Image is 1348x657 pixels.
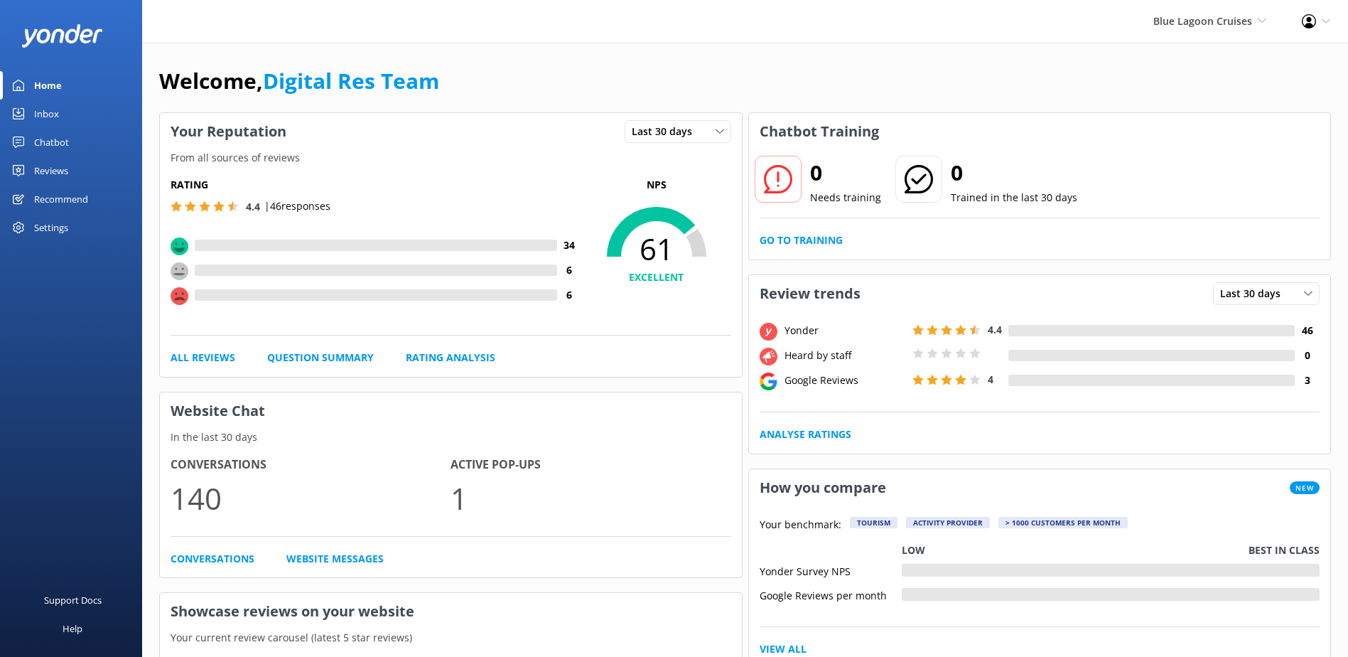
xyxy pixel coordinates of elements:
p: From all sources of reviews [160,150,742,166]
div: Recommend [34,185,88,213]
a: Digital Res Team [263,66,439,95]
div: Activity Provider [906,517,990,528]
div: Support Docs [44,586,102,614]
p: In the last 30 days [160,429,742,445]
div: Settings [34,213,68,242]
span: Last 30 days [1220,286,1289,301]
div: Yonder [781,323,909,338]
h3: Showcase reviews on your website [160,593,742,630]
span: Last 30 days [632,124,701,139]
h3: Website Chat [160,392,742,429]
h2: 0 [951,156,1077,190]
div: Yonder Survey NPS [760,564,902,577]
p: 1 [451,474,730,522]
h2: 0 [810,156,881,190]
div: Google Reviews [781,373,909,388]
a: Rating Analysis [406,350,495,365]
h4: 46 [1295,323,1320,338]
h4: 0 [1295,348,1320,363]
a: Website Messages [286,551,384,567]
h1: Welcome, [159,64,439,98]
p: Your current review carousel (latest 5 star reviews) [160,630,742,646]
p: | 46 responses [264,198,330,214]
p: Your benchmark: [760,517,841,534]
div: Reviews [34,156,68,185]
h4: 34 [557,237,582,253]
a: Conversations [171,551,254,567]
div: Google Reviews per month [760,588,902,601]
p: NPS [582,177,731,193]
h4: EXCELLENT [582,269,731,285]
div: > 1000 customers per month [998,517,1128,528]
span: 4.4 [246,200,260,213]
p: Low [902,543,925,558]
h5: Rating [171,177,582,193]
span: 4 [988,373,993,386]
h4: 6 [557,287,582,303]
div: Tourism [850,517,897,528]
a: View All [760,641,807,657]
h4: Active Pop-ups [451,456,730,474]
a: Go to Training [760,233,843,248]
h3: How you compare [749,469,897,506]
h3: Chatbot Training [749,113,890,150]
div: Home [34,71,62,100]
h3: Your Reputation [160,113,297,150]
div: Chatbot [34,128,69,156]
a: Analyse Ratings [760,427,851,442]
p: Best in class [1249,543,1320,558]
img: yonder-white-logo.png [21,24,103,48]
div: Help [63,614,82,643]
p: Trained in the last 30 days [951,190,1077,205]
span: Blue Lagoon Cruises [1153,14,1252,28]
h3: Review trends [749,275,871,312]
a: Question Summary [267,350,374,365]
span: 61 [582,231,731,267]
h4: Conversations [171,456,451,474]
div: Heard by staff [781,348,909,363]
span: New [1290,481,1320,494]
h4: 3 [1295,373,1320,388]
div: Inbox [34,100,59,128]
span: 4.4 [988,323,1002,336]
p: Needs training [810,190,881,205]
p: 140 [171,474,451,522]
a: All Reviews [171,350,235,365]
h4: 6 [557,262,582,278]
